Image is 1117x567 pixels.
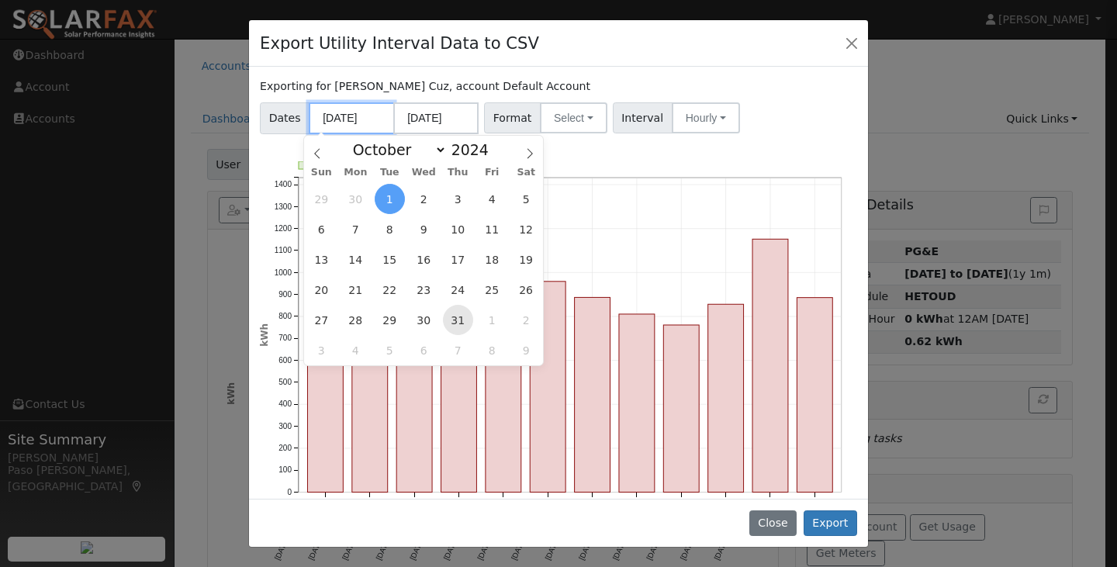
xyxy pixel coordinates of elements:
text: Net Consumption 11,537 kWh [403,161,545,171]
text: 700 [278,334,292,342]
label: Exporting for [PERSON_NAME] Cuz, account Default Account [260,78,590,95]
rect: onclick="" [663,325,699,493]
span: October 25, 2024 [477,275,507,305]
span: October 18, 2024 [477,244,507,275]
span: November 1, 2024 [477,305,507,335]
span: October 2, 2024 [409,184,439,214]
text: 300 [278,422,292,430]
span: November 9, 2024 [511,335,541,365]
span: Dates [260,102,310,134]
text: 1200 [275,224,292,233]
span: Mon [338,168,372,178]
span: Thu [441,168,475,178]
span: October 17, 2024 [443,244,473,275]
span: October 26, 2024 [511,275,541,305]
text: 400 [278,399,292,408]
span: October 6, 2024 [306,214,337,244]
input: Year [447,141,503,158]
rect: onclick="" [530,282,565,493]
button: Close [749,510,797,537]
span: October 19, 2024 [511,244,541,275]
rect: onclick="" [308,301,344,492]
span: Interval [613,102,673,133]
span: Fri [475,168,509,178]
span: November 2, 2024 [511,305,541,335]
span: November 6, 2024 [409,335,439,365]
span: Format [484,102,541,133]
rect: onclick="" [441,206,477,493]
span: October 14, 2024 [341,244,371,275]
rect: onclick="" [708,304,744,492]
span: October 23, 2024 [409,275,439,305]
span: October 4, 2024 [477,184,507,214]
text: 1300 [275,202,292,210]
span: September 29, 2024 [306,184,337,214]
rect: onclick="" [486,279,521,492]
span: October 16, 2024 [409,244,439,275]
text: 900 [278,290,292,299]
h4: Export Utility Interval Data to CSV [260,31,539,56]
button: Hourly [672,102,740,133]
text: 0 [288,488,292,496]
span: November 4, 2024 [341,335,371,365]
span: October 9, 2024 [409,214,439,244]
span: November 8, 2024 [477,335,507,365]
span: Wed [406,168,441,178]
button: Export [804,510,857,537]
rect: onclick="" [619,314,655,493]
span: October 20, 2024 [306,275,337,305]
span: October 29, 2024 [375,305,405,335]
span: October 7, 2024 [341,214,371,244]
span: October 3, 2024 [443,184,473,214]
span: September 30, 2024 [341,184,371,214]
text: 1000 [275,268,292,276]
text: 800 [278,312,292,320]
span: October 24, 2024 [443,275,473,305]
span: Sun [304,168,338,178]
span: October 21, 2024 [341,275,371,305]
span: October 22, 2024 [375,275,405,305]
span: Sat [509,168,543,178]
select: Month [345,140,447,159]
span: October 10, 2024 [443,214,473,244]
span: October 31, 2024 [443,305,473,335]
span: October 1, 2024 [375,184,405,214]
text: 500 [278,378,292,386]
text: 1400 [275,180,292,188]
text: 1100 [275,246,292,254]
span: November 7, 2024 [443,335,473,365]
span: November 3, 2024 [306,335,337,365]
span: November 5, 2024 [375,335,405,365]
rect: onclick="" [352,279,388,492]
text: kWh [259,323,270,347]
rect: onclick="" [797,297,833,492]
span: October 5, 2024 [511,184,541,214]
text: 200 [278,444,292,452]
span: Tue [372,168,406,178]
rect: onclick="" [575,297,610,492]
span: October 30, 2024 [409,305,439,335]
span: October 13, 2024 [306,244,337,275]
span: October 12, 2024 [511,214,541,244]
span: October 8, 2024 [375,214,405,244]
text: 100 [278,465,292,474]
text: 600 [278,356,292,365]
span: October 15, 2024 [375,244,405,275]
rect: onclick="" [396,246,432,492]
button: Close [841,32,863,54]
rect: onclick="" [752,239,788,492]
button: Select [540,102,607,133]
span: October 28, 2024 [341,305,371,335]
span: October 11, 2024 [477,214,507,244]
span: October 27, 2024 [306,305,337,335]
